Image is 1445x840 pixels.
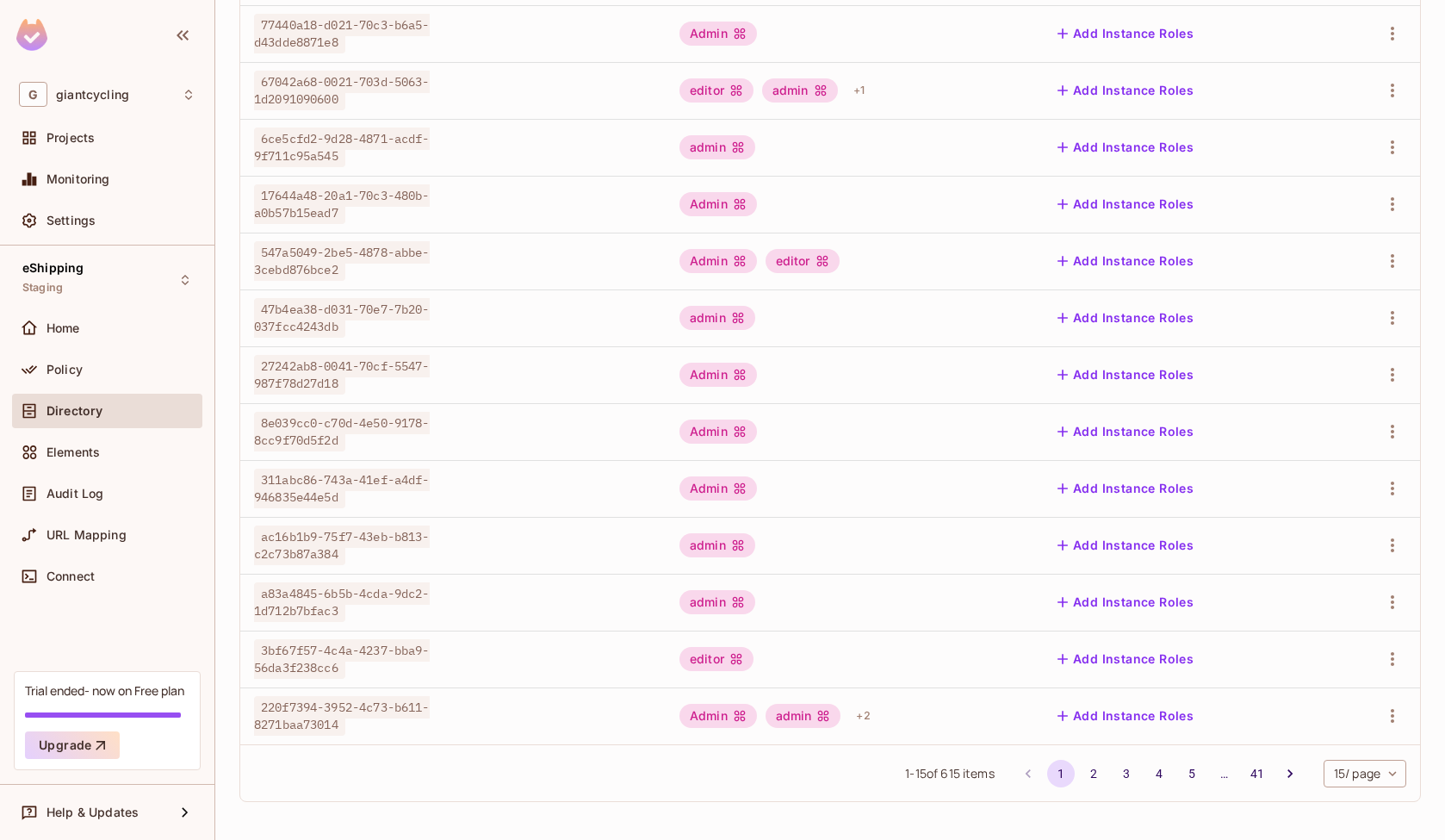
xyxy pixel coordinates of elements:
span: 1 - 15 of 615 items [905,764,994,783]
div: admin [762,78,838,103]
button: Go to next page [1276,760,1304,787]
span: a83a4845-6b5b-4cda-9dc2-1d712b7bfac3 [254,582,430,622]
div: Trial ended- now on Free plan [25,682,184,699]
button: Add Instance Roles [1051,532,1200,559]
span: 547a5049-2be5-4878-abbe-3cebd876bce2 [254,241,430,281]
button: Add Instance Roles [1051,247,1200,275]
button: Add Instance Roles [1051,418,1200,445]
span: 8e039cc0-c70d-4e50-9178-8cc9f70d5f2d [254,412,430,451]
button: Add Instance Roles [1051,134,1200,161]
span: ac16b1b9-75f7-43eb-b813-c2c73b87a384 [254,526,430,565]
button: Add Instance Roles [1051,361,1200,389]
span: 6ce5cfd2-9d28-4871-acdf-9f711c95a545 [254,128,430,167]
div: Admin [679,363,757,387]
span: Elements [47,445,100,459]
div: Admin [679,192,757,216]
div: editor [679,647,754,671]
div: admin [679,590,755,614]
div: + 2 [849,702,877,730]
button: Add Instance Roles [1051,645,1200,673]
span: 311abc86-743a-41ef-a4df-946835e44e5d [254,469,430,508]
span: Connect [47,569,95,583]
span: G [19,82,47,107]
span: eShipping [22,261,84,275]
button: Add Instance Roles [1051,588,1200,616]
button: Add Instance Roles [1051,475,1200,502]
img: SReyMgAAAABJRU5ErkJggg== [16,19,47,51]
span: 3bf67f57-4c4a-4237-bba9-56da3f238cc6 [254,639,430,679]
button: Go to page 2 [1080,760,1107,787]
div: admin [766,704,841,728]
span: Settings [47,214,96,227]
button: Go to page 5 [1178,760,1206,787]
div: 15 / page [1324,760,1406,787]
button: Upgrade [25,731,120,759]
div: admin [679,533,755,557]
span: Help & Updates [47,806,139,819]
button: page 1 [1047,760,1075,787]
div: editor [766,249,840,273]
span: Policy [47,363,83,376]
button: Add Instance Roles [1051,304,1200,332]
span: Monitoring [47,172,110,186]
span: 27242ab8-0041-70cf-5547-987f78d27d18 [254,355,430,395]
span: 17644a48-20a1-70c3-480b-a0b57b15ead7 [254,184,430,224]
button: Go to page 41 [1243,760,1271,787]
span: Projects [47,131,95,145]
span: Audit Log [47,487,103,501]
button: Add Instance Roles [1051,20,1200,47]
div: Admin [679,476,757,501]
div: … [1211,765,1238,782]
span: 77440a18-d021-70c3-b6a5-d43dde8871e8 [254,14,430,53]
span: URL Mapping [47,528,127,542]
span: 47b4ea38-d031-70e7-7b20-037fcc4243db [254,298,430,338]
div: admin [679,306,755,330]
div: Admin [679,249,757,273]
span: 67042a68-0021-703d-5063-1d2091090600 [254,71,430,110]
button: Add Instance Roles [1051,190,1200,218]
div: editor [679,78,754,103]
span: Staging [22,281,63,295]
div: + 1 [847,77,871,104]
span: Workspace: giantcycling [56,88,129,102]
button: Go to page 4 [1145,760,1173,787]
span: Home [47,321,80,335]
div: Admin [679,704,757,728]
nav: pagination navigation [1012,760,1306,787]
div: Admin [679,22,757,46]
span: Directory [47,404,102,418]
div: admin [679,135,755,159]
button: Add Instance Roles [1051,77,1200,104]
button: Add Instance Roles [1051,702,1200,730]
span: 220f7394-3952-4c73-b611-8271baa73014 [254,696,430,736]
button: Go to page 3 [1113,760,1140,787]
div: Admin [679,420,757,444]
